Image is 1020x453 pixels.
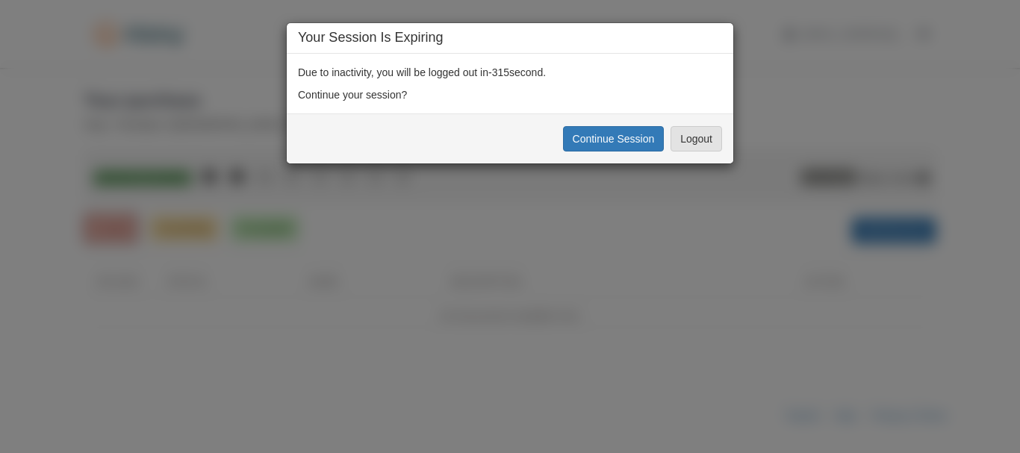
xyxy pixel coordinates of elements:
h4: Your Session Is Expiring [298,31,722,46]
button: Logout [671,126,722,151]
button: Continue Session [563,126,665,151]
p: Continue your session? [298,87,722,102]
p: Due to inactivity, you will be logged out in second . [298,65,722,80]
span: -315 [488,66,509,78]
